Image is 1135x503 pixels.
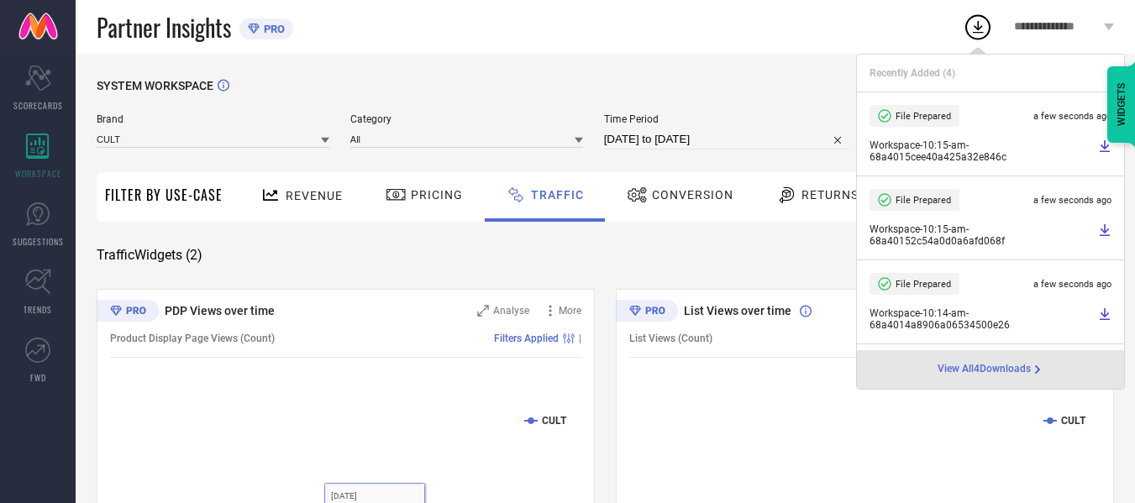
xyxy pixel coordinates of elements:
[1098,139,1111,163] a: Download
[604,129,850,149] input: Select time period
[1098,223,1111,247] a: Download
[13,235,64,248] span: SUGGESTIONS
[165,304,275,317] span: PDP Views over time
[629,333,712,344] span: List Views (Count)
[870,307,1094,331] span: Workspace - 10:14-am - 68a4014a8906a06534500e26
[350,113,583,125] span: Category
[1033,111,1111,122] span: a few seconds ago
[13,99,63,112] span: SCORECARDS
[493,305,529,317] span: Analyse
[97,300,159,325] div: Premium
[870,223,1094,247] span: Workspace - 10:15-am - 68a40152c54a0d0a6afd068f
[616,300,678,325] div: Premium
[938,363,1044,376] a: View All4Downloads
[579,333,581,344] span: |
[110,333,275,344] span: Product Display Page Views (Count)
[963,12,993,42] div: Open download list
[896,195,951,206] span: File Prepared
[870,139,1094,163] span: Workspace - 10:15-am - 68a4015cee40a425a32e846c
[97,10,231,45] span: Partner Insights
[1033,195,1111,206] span: a few seconds ago
[604,113,850,125] span: Time Period
[896,279,951,290] span: File Prepared
[24,303,52,316] span: TRENDS
[1061,415,1086,427] text: CULT
[652,188,733,202] span: Conversion
[30,371,46,384] span: FWD
[477,305,489,317] svg: Zoom
[1098,307,1111,331] a: Download
[531,188,584,202] span: Traffic
[260,23,285,35] span: PRO
[97,113,329,125] span: Brand
[801,188,859,202] span: Returns
[684,304,791,317] span: List Views over time
[105,185,223,205] span: Filter By Use-Case
[559,305,581,317] span: More
[938,363,1044,376] div: Open download page
[542,415,567,427] text: CULT
[938,363,1031,376] span: View All 4 Downloads
[870,67,955,79] span: Recently Added ( 4 )
[411,188,463,202] span: Pricing
[286,189,343,202] span: Revenue
[97,247,202,264] span: Traffic Widgets ( 2 )
[1033,279,1111,290] span: a few seconds ago
[15,167,61,180] span: WORKSPACE
[97,79,213,92] span: SYSTEM WORKSPACE
[494,333,559,344] span: Filters Applied
[896,111,951,122] span: File Prepared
